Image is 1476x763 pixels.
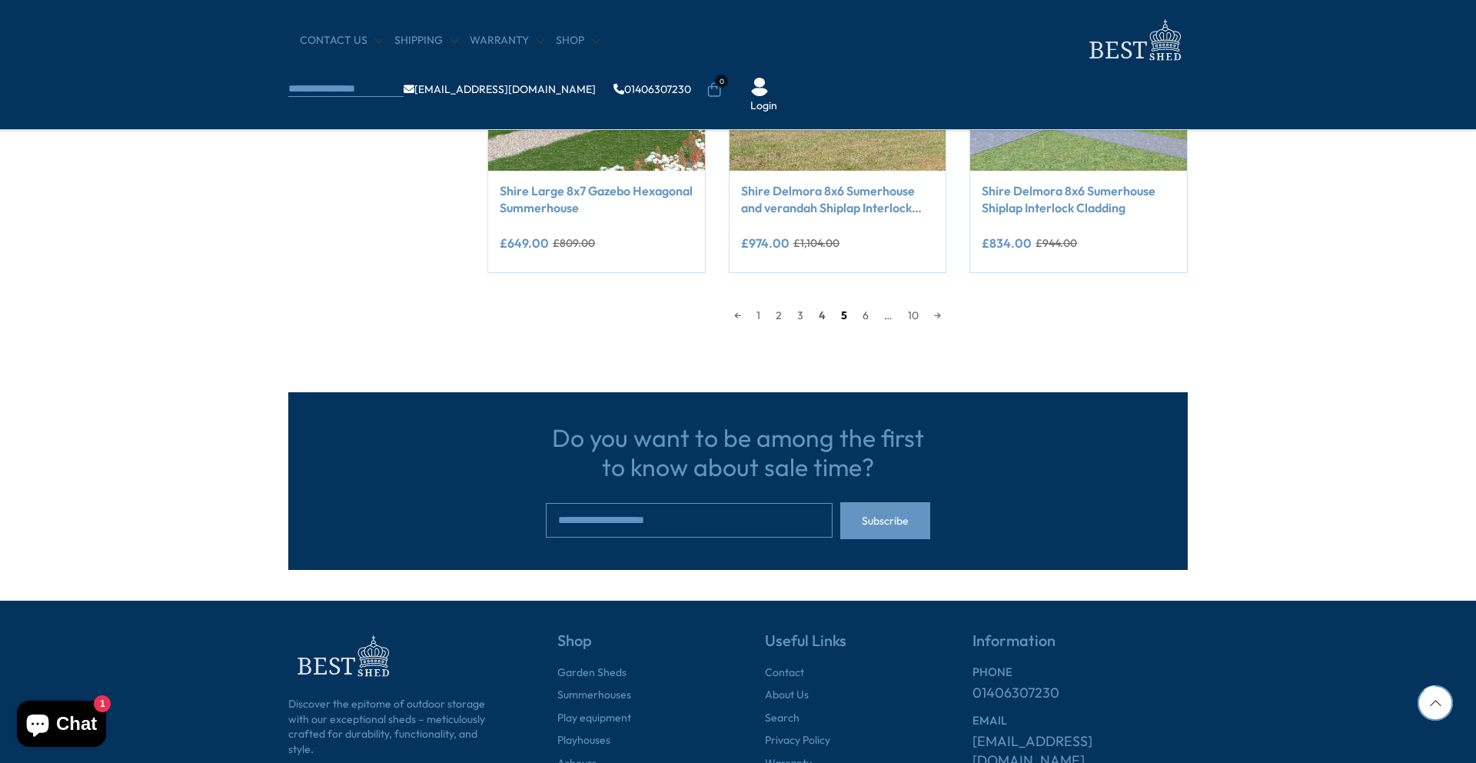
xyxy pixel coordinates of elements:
[557,665,627,681] a: Garden Sheds
[749,304,768,327] a: 1
[613,84,691,95] a: 01406307230
[790,304,811,327] a: 3
[765,711,799,726] a: Search
[972,631,1188,665] h5: Information
[840,502,930,539] button: Subscribe
[765,733,830,748] a: Privacy Policy
[1036,238,1077,248] del: £944.00
[768,304,790,327] a: 2
[556,33,600,48] a: Shop
[855,304,876,327] a: 6
[876,304,900,327] span: …
[972,714,1188,728] h6: EMAIL
[557,688,631,703] a: Summerhouses
[793,238,839,248] del: £1,104.00
[765,665,804,681] a: Contact
[811,304,833,327] span: 4
[750,78,769,96] img: User Icon
[715,75,728,88] span: 0
[750,98,777,114] a: Login
[972,683,1059,702] a: 01406307230
[394,33,458,48] a: Shipping
[972,665,1188,679] h6: PHONE
[741,182,935,217] a: Shire Delmora 8x6 Sumerhouse and verandah Shiplap Interlock Cladding
[862,515,909,526] span: Subscribe
[500,182,693,217] a: Shire Large 8x7 Gazebo Hexagonal Summerhouse
[706,82,722,98] a: 0
[470,33,544,48] a: Warranty
[926,304,949,327] a: →
[765,688,809,703] a: About Us
[765,631,919,665] h5: Useful Links
[900,304,926,327] a: 10
[741,237,790,249] ins: £974.00
[557,711,631,726] a: Play equipment
[404,84,596,95] a: [EMAIL_ADDRESS][DOMAIN_NAME]
[557,631,711,665] h5: Shop
[982,237,1032,249] ins: £834.00
[500,237,549,249] ins: £649.00
[288,631,396,681] img: footer-logo
[1080,15,1188,65] img: logo
[300,33,383,48] a: CONTACT US
[833,304,855,327] a: 5
[546,423,930,482] h3: Do you want to be among the first to know about sale time?
[557,733,610,748] a: Playhouses
[726,304,749,327] a: ←
[12,701,111,751] inbox-online-store-chat: Shopify online store chat
[553,238,595,248] del: £809.00
[982,182,1175,217] a: Shire Delmora 8x6 Sumerhouse Shiplap Interlock Cladding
